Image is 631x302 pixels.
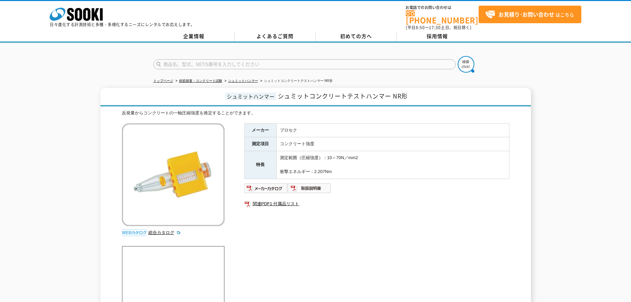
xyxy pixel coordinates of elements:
img: メーカーカタログ [244,183,288,194]
img: 取扱説明書 [288,183,331,194]
a: 鉄筋探査・コンクリート試験 [179,79,222,83]
a: 関連PDF1 付属品リスト [244,200,509,208]
strong: お見積り･お問い合わせ [499,10,554,18]
span: はこちら [485,10,574,20]
a: メーカーカタログ [244,187,288,192]
span: 8:50 [416,25,425,30]
td: コンクリート強度 [276,137,509,151]
a: 取扱説明書 [288,187,331,192]
img: btn_search.png [458,56,474,73]
span: シュミットハンマー [225,92,276,100]
span: 17:30 [429,25,441,30]
a: [PHONE_NUMBER] [406,10,479,24]
a: 企業情報 [153,31,235,41]
a: よくあるご質問 [235,31,316,41]
span: お電話でのお問い合わせは [406,6,479,10]
a: 初めての方へ [316,31,397,41]
th: 特長 [244,151,276,179]
th: 測定項目 [244,137,276,151]
th: メーカー [244,123,276,137]
a: お見積り･お問い合わせはこちら [479,6,581,23]
td: 測定範囲（圧縮強度）：10～70N／mm2 衝撃エネルギー：2.207Nm [276,151,509,179]
li: シュミットコンクリートテストハンマー NR形 [259,78,333,85]
span: (平日 ～ 土日、祝日除く) [406,25,471,30]
a: シュミットハンマー [228,79,258,83]
a: 総合カタログ [148,230,181,235]
a: トップページ [153,79,173,83]
img: シュミットコンクリートテストハンマー NR形 [122,123,225,226]
a: 採用情報 [397,31,478,41]
span: シュミットコンクリートテストハンマー NR形 [278,91,408,100]
span: 初めての方へ [340,32,372,40]
div: 反発量からコンクリートの一軸圧縮強度を推定することができます。 [122,110,509,117]
img: webカタログ [122,229,147,236]
p: 日々進化する計測技術と多種・多様化するニーズにレンタルでお応えします。 [50,23,195,27]
td: プロセク [276,123,509,137]
input: 商品名、型式、NETIS番号を入力してください [153,59,456,69]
